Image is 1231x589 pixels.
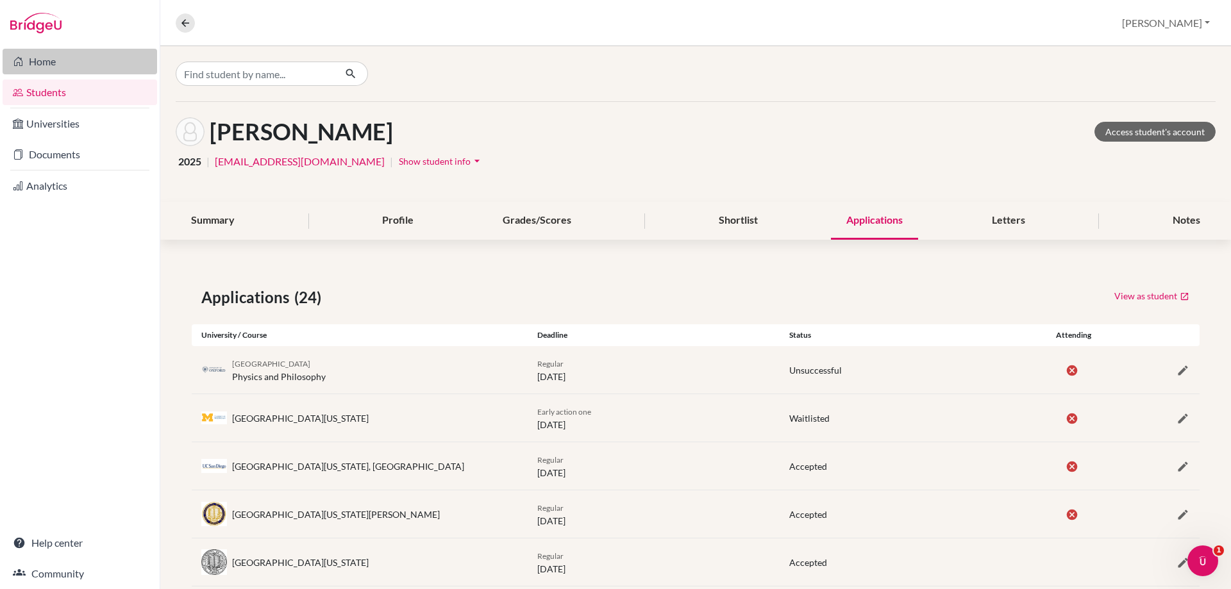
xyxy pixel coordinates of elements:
[367,202,429,240] div: Profile
[471,154,483,167] i: arrow_drop_down
[831,202,918,240] div: Applications
[1114,286,1190,306] a: View as student
[537,551,564,561] span: Regular
[178,154,201,169] span: 2025
[528,329,780,341] div: Deadline
[232,556,369,569] div: [GEOGRAPHIC_DATA][US_STATE]
[232,460,464,473] div: [GEOGRAPHIC_DATA][US_STATE], [GEOGRAPHIC_DATA]
[528,452,780,479] div: [DATE]
[206,154,210,169] span: |
[398,151,484,171] button: Show student infoarrow_drop_down
[789,557,827,568] span: Accepted
[703,202,773,240] div: Shortlist
[232,508,440,521] div: [GEOGRAPHIC_DATA][US_STATE][PERSON_NAME]
[10,13,62,33] img: Bridge-U
[528,501,780,527] div: [DATE]
[3,49,157,74] a: Home
[232,359,310,369] span: [GEOGRAPHIC_DATA]
[3,561,157,586] a: Community
[1094,122,1216,142] a: Access student's account
[1116,11,1216,35] button: [PERSON_NAME]
[390,154,393,169] span: |
[976,202,1041,240] div: Letters
[176,62,335,86] input: Find student by name...
[176,202,250,240] div: Summary
[789,413,830,424] span: Waitlisted
[3,173,157,199] a: Analytics
[537,503,564,513] span: Regular
[1157,202,1216,240] div: Notes
[537,359,564,369] span: Regular
[3,111,157,137] a: Universities
[201,365,227,375] img: gb_o33_zjrfqzea.png
[528,404,780,431] div: [DATE]
[528,356,780,383] div: [DATE]
[201,502,227,526] img: us_uoc_s498d5d8.jpeg
[487,202,587,240] div: Grades/Scores
[537,455,564,465] span: Regular
[232,356,326,383] div: Physics and Philosophy
[3,79,157,105] a: Students
[1032,329,1116,341] div: Attending
[210,118,393,145] h1: [PERSON_NAME]
[192,329,528,341] div: University / Course
[789,509,827,520] span: Accepted
[201,411,227,425] img: us_umi_m_7di3pp.jpeg
[399,156,471,167] span: Show student info
[1187,545,1218,576] iframe: Intercom live chat
[201,286,294,309] span: Applications
[232,411,369,425] div: [GEOGRAPHIC_DATA][US_STATE]
[789,461,827,472] span: Accepted
[780,329,1032,341] div: Status
[3,142,157,167] a: Documents
[176,117,205,146] img: Prerit Bucha's avatar
[201,459,227,474] img: us_ucs_a51uvd_m.jpeg
[789,365,842,376] span: Unsuccessful
[1214,545,1224,556] span: 1
[294,286,326,309] span: (24)
[201,549,227,575] img: us_cal_z3xehhiu.jpeg
[215,154,385,169] a: [EMAIL_ADDRESS][DOMAIN_NAME]
[528,549,780,576] div: [DATE]
[3,530,157,556] a: Help center
[537,407,591,417] span: Early action one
